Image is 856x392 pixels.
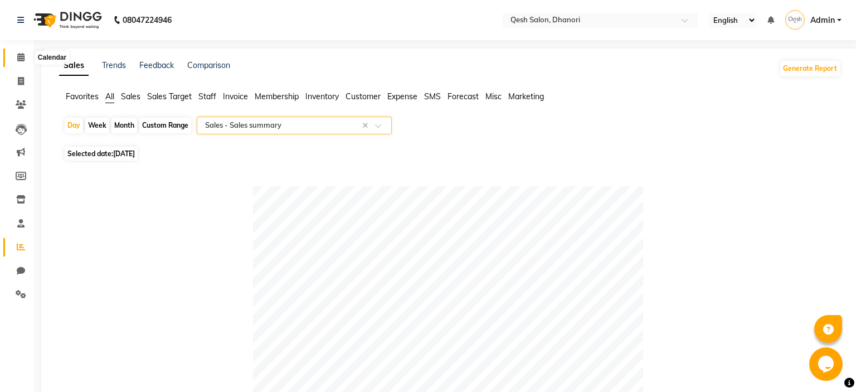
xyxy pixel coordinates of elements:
a: Comparison [187,60,230,70]
span: Misc [485,91,502,101]
div: Day [65,118,83,133]
span: Admin [810,14,835,26]
span: Selected date: [65,147,138,161]
b: 08047224946 [123,4,172,36]
button: Generate Report [780,61,840,76]
span: Staff [198,91,216,101]
span: Favorites [66,91,99,101]
span: Membership [255,91,299,101]
span: Customer [346,91,381,101]
span: SMS [424,91,441,101]
img: Admin [785,10,805,30]
div: Calendar [35,51,69,65]
span: Marketing [508,91,544,101]
iframe: chat widget [809,347,845,381]
div: Week [85,118,109,133]
span: Sales Target [147,91,192,101]
div: Custom Range [139,118,191,133]
span: Sales [121,91,140,101]
span: Invoice [223,91,248,101]
span: Clear all [362,120,372,132]
a: Trends [102,60,126,70]
span: All [105,91,114,101]
span: [DATE] [113,149,135,158]
span: Forecast [448,91,479,101]
a: Feedback [139,60,174,70]
span: Inventory [305,91,339,101]
span: Expense [387,91,417,101]
img: logo [28,4,105,36]
div: Month [111,118,137,133]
